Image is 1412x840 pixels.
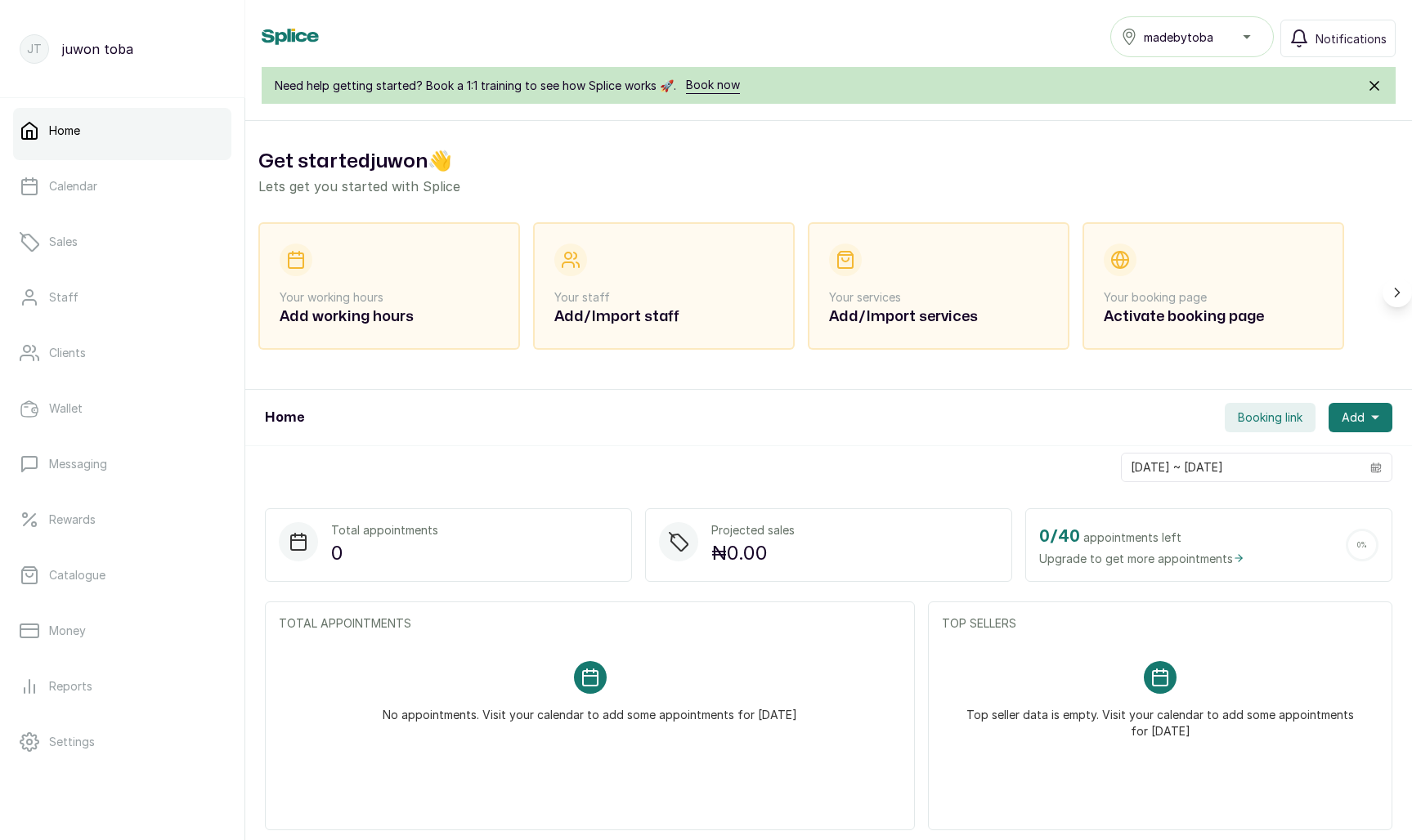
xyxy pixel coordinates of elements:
span: Notifications [1316,30,1387,47]
p: jt [27,41,42,57]
p: TOP SELLERS [942,615,1378,632]
p: Sales [49,234,78,250]
p: Wallet [49,400,83,417]
svg: calendar [1370,462,1382,473]
a: Staff [13,275,231,320]
p: ₦0.00 [711,538,795,568]
a: Money [13,608,231,654]
h2: Activate booking page [1104,306,1323,328]
input: Select date [1122,454,1360,481]
p: Projected sales [711,522,795,538]
span: madebytoba [1144,29,1213,46]
p: Rewards [49,512,96,528]
a: Settings [13,719,231,765]
p: Staff [49,289,78,306]
a: Calendar [13,163,231,209]
button: Booking link [1225,403,1316,432]
h1: Home [265,408,304,427]
button: madebytoba [1110,16,1274,57]
h2: Add working hours [280,306,499,328]
p: Home [49,123,80,139]
span: Upgrade to get more appointments [1039,550,1244,567]
p: Your services [829,289,1048,306]
a: Catalogue [13,552,231,598]
div: Your staffAdd/Import staff [533,222,795,350]
p: Top seller data is empty. Visit your calendar to add some appointments for [DATE] [962,694,1359,739]
span: 0 % [1357,542,1367,549]
div: Your booking pageActivate booking page [1083,222,1344,350]
button: Notifications [1280,20,1396,57]
h2: Get started juwon 👋 [258,147,1399,176]
p: Your booking page [1104,289,1323,306]
p: Catalogue [49,567,105,583]
p: Total appointments [331,522,438,538]
a: Rewards [13,497,231,543]
span: Booking link [1238,409,1302,426]
div: Your working hoursAdd working hours [258,222,520,350]
p: Messaging [49,456,107,472]
a: Reports [13,664,231,709]
span: Add [1342,409,1365,426]
p: 0 [331,538,438,568]
p: TOTAL APPOINTMENTS [279,615,901,632]
p: Money [49,623,86,639]
p: No appointments. Visit your calendar to add some appointments for [DATE] [383,694,797,723]
p: Calendar [49,178,97,194]
button: Add [1329,403,1392,432]
a: Clients [13,330,231,376]
a: Sales [13,219,231,265]
a: Home [13,108,231,154]
a: Book now [686,77,740,94]
div: Your servicesAdd/Import services [808,222,1069,350]
button: Scroll right [1383,278,1412,307]
p: Lets get you started with Splice [258,176,1399,196]
p: Clients [49,345,86,361]
a: Messaging [13,441,231,487]
a: Wallet [13,386,231,431]
p: juwon toba [62,39,133,59]
p: Reports [49,678,92,695]
h2: Add/Import staff [554,306,773,328]
h2: 0 / 40 [1039,524,1080,550]
span: Need help getting started? Book a 1:1 training to see how Splice works 🚀. [275,78,676,94]
p: Settings [49,734,95,750]
h2: Add/Import services [829,306,1048,328]
p: Your staff [554,289,773,306]
span: appointments left [1083,529,1181,546]
p: Your working hours [280,289,499,306]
